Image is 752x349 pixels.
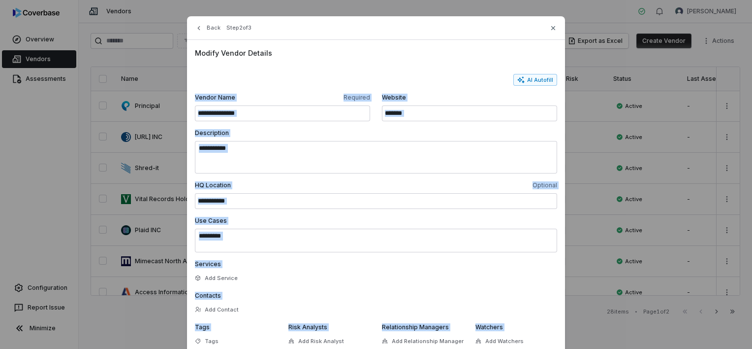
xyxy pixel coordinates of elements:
[378,181,557,189] span: Optional
[392,338,464,345] span: Add Relationship Manager
[195,94,281,102] span: Vendor Name
[382,323,449,331] span: Relationship Managers
[195,260,221,268] span: Services
[195,292,221,299] span: Contacts
[195,217,227,224] span: Use Cases
[475,323,503,331] span: Watchers
[192,269,241,287] button: Add Service
[226,24,251,32] span: Step 2 of 3
[195,323,210,331] span: Tags
[382,94,557,102] span: Website
[192,19,223,37] button: Back
[298,338,344,345] span: Add Risk Analyst
[513,74,557,86] button: AI Autofill
[195,129,229,137] span: Description
[288,323,327,331] span: Risk Analysts
[205,338,219,345] span: Tags
[284,94,370,102] span: Required
[192,301,242,318] button: Add Contact
[195,181,374,189] span: HQ Location
[195,48,557,58] span: Modify Vendor Details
